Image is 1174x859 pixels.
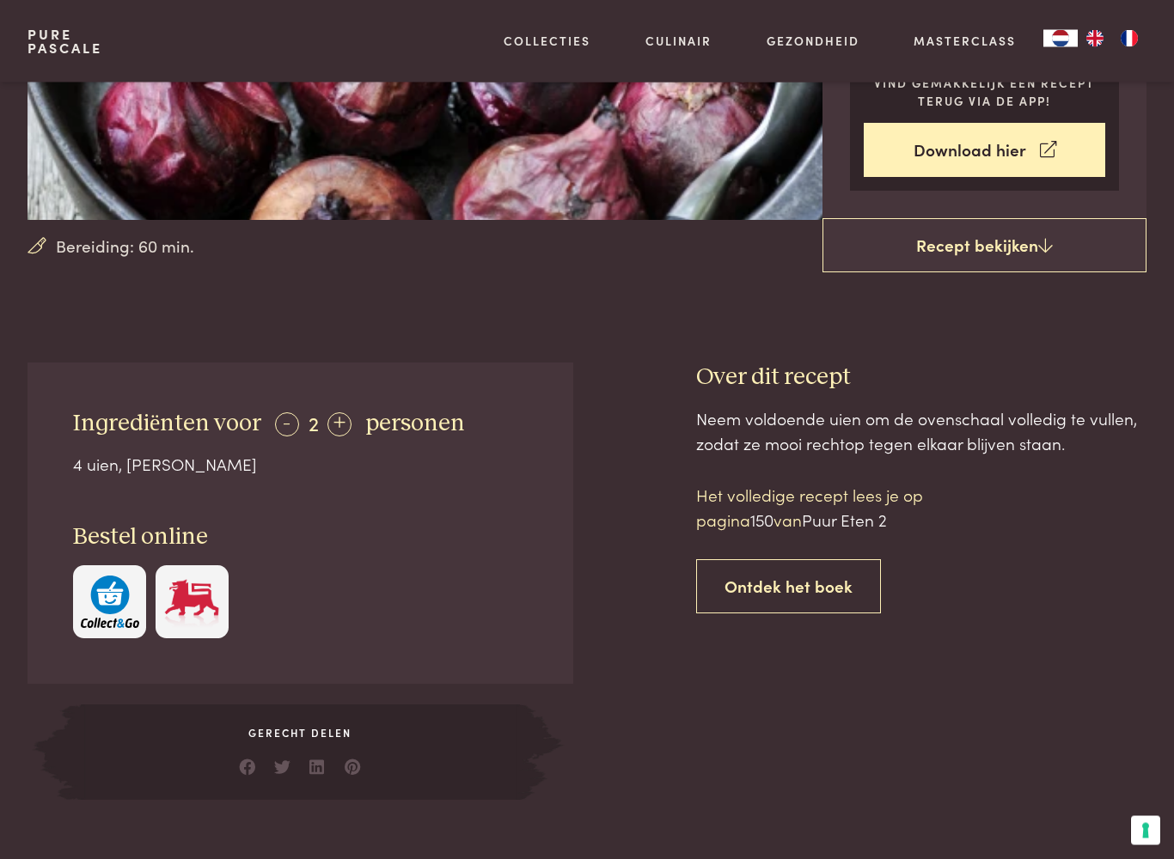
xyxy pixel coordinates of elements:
[1043,30,1146,47] aside: Language selected: Nederlands
[1043,30,1078,47] a: NL
[81,726,520,741] span: Gerecht delen
[767,32,859,50] a: Gezondheid
[822,219,1146,274] a: Recept bekijken
[1112,30,1146,47] a: FR
[696,407,1146,456] div: Neem voldoende uien om de ovenschaal volledig te vullen, zodat ze mooi rechtop tegen elkaar blijv...
[696,560,881,614] a: Ontdek het boek
[864,75,1105,110] p: Vind gemakkelijk een recept terug via de app!
[309,409,319,437] span: 2
[750,509,773,532] span: 150
[802,509,887,532] span: Puur Eten 2
[645,32,712,50] a: Culinair
[327,413,352,437] div: +
[365,412,465,436] span: personen
[162,576,221,629] img: Delhaize
[1078,30,1146,47] ul: Language list
[696,363,1146,393] h3: Over dit recept
[504,32,590,50] a: Collecties
[864,124,1105,178] a: Download hier
[81,576,139,629] img: c308188babc36a3a401bcb5cb7e020f4d5ab42f7cacd8327e500463a43eeb86c.svg
[1131,816,1160,845] button: Uw voorkeuren voor toestemming voor trackingtechnologieën
[56,235,194,259] span: Bereiding: 60 min.
[696,484,988,533] p: Het volledige recept lees je op pagina van
[73,453,528,478] div: 4 uien, [PERSON_NAME]
[275,413,299,437] div: -
[73,412,261,436] span: Ingrediënten voor
[73,523,528,553] h3: Bestel online
[1043,30,1078,47] div: Language
[28,27,102,55] a: PurePascale
[1078,30,1112,47] a: EN
[914,32,1016,50] a: Masterclass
